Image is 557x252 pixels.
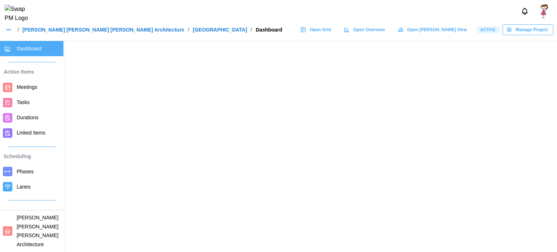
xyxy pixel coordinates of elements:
[407,25,467,35] span: Open [PERSON_NAME] View
[256,27,282,32] div: Dashboard
[17,115,38,120] span: Durations
[193,27,247,32] a: [GEOGRAPHIC_DATA]
[503,24,553,35] button: Manage Project
[516,25,548,35] span: Manage Project
[17,27,19,32] div: /
[251,27,252,32] div: /
[519,5,531,17] button: Notifications
[310,25,331,35] span: Open Grid
[17,215,58,247] span: [PERSON_NAME] [PERSON_NAME] [PERSON_NAME] Architecture
[17,130,45,136] span: Linked Items
[480,26,495,33] span: Active
[17,169,34,174] span: Phases
[22,27,184,32] a: [PERSON_NAME] [PERSON_NAME] [PERSON_NAME] Architecture
[188,27,189,32] div: /
[537,4,551,18] a: SShetty platform admin
[17,184,30,190] span: Lanes
[17,99,30,105] span: Tasks
[17,46,42,51] span: Dashboard
[297,24,337,35] a: Open Grid
[353,25,385,35] span: Open Overview
[5,5,34,23] img: Swap PM Logo
[537,4,551,18] img: depositphotos_122830654-stock-illustration-little-girl-cute-character.jpg
[17,84,37,90] span: Meetings
[340,24,391,35] a: Open Overview
[394,24,472,35] a: Open [PERSON_NAME] View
